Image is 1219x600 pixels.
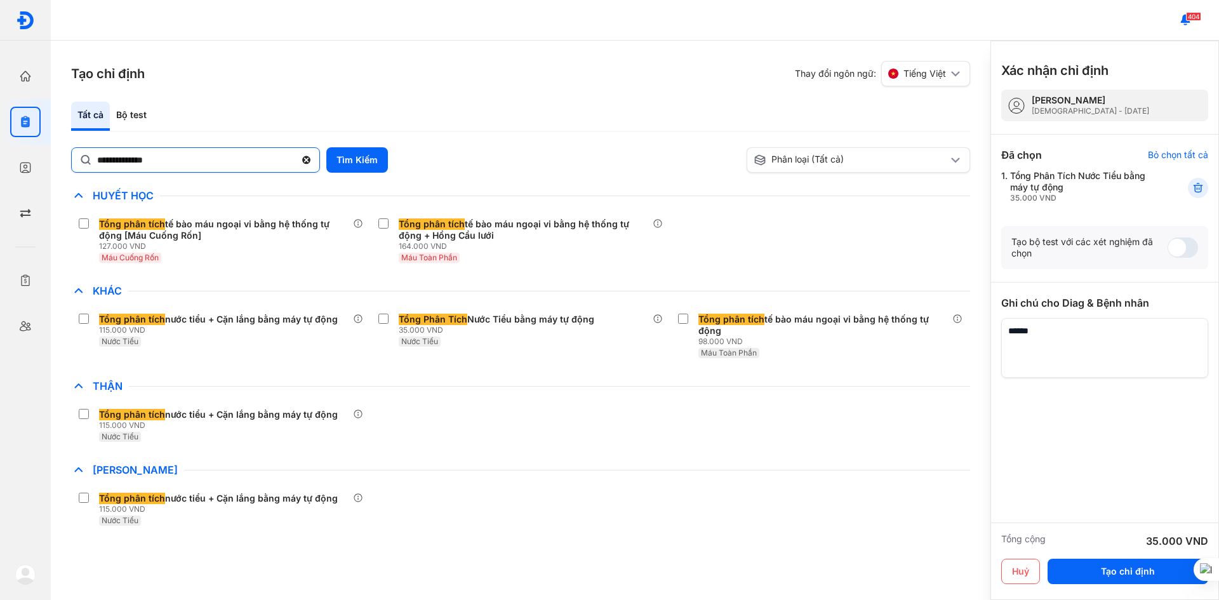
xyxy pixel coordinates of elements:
span: Máu Toàn Phần [401,253,457,262]
div: Thay đổi ngôn ngữ: [795,61,970,86]
img: logo [15,564,36,585]
div: 35.000 VND [1146,533,1208,549]
span: Nước Tiểu [102,337,138,346]
div: tế bào máu ngoại vi bằng hệ thống tự động [Máu Cuống Rốn] [99,218,348,241]
span: Tổng phân tích [399,218,465,230]
div: 1. [1001,170,1157,203]
span: Tổng phân tích [99,493,165,504]
span: Tổng phân tích [99,218,165,230]
img: logo [16,11,35,30]
div: Đã chọn [1001,147,1042,163]
div: nước tiểu + Cặn lắng bằng máy tự động [99,493,338,504]
div: 164.000 VND [399,241,653,251]
span: Tiếng Việt [903,68,946,79]
div: [DEMOGRAPHIC_DATA] - [DATE] [1032,106,1149,116]
div: 35.000 VND [399,325,599,335]
div: Tổng cộng [1001,533,1046,549]
div: tế bào máu ngoại vi bằng hệ thống tự động [698,314,947,337]
span: Máu Toàn Phần [701,348,757,357]
span: Tổng phân tích [99,314,165,325]
div: 115.000 VND [99,420,343,430]
span: [PERSON_NAME] [86,463,184,476]
span: Tổng phân tích [99,409,165,420]
button: Tạo chỉ định [1048,559,1208,584]
div: tế bào máu ngoại vi bằng hệ thống tự động + Hồng Cầu lưới [399,218,648,241]
span: Nước Tiểu [102,516,138,525]
div: Tất cả [71,102,110,131]
div: Tổng Phân Tích Nước Tiểu bằng máy tự động [1010,170,1157,203]
div: 115.000 VND [99,504,343,514]
h3: Xác nhận chỉ định [1001,62,1109,79]
div: nước tiểu + Cặn lắng bằng máy tự động [99,314,338,325]
span: Nước Tiểu [401,337,438,346]
span: Khác [86,284,128,297]
span: Huyết Học [86,189,160,202]
span: Máu Cuống Rốn [102,253,159,262]
h3: Tạo chỉ định [71,65,145,83]
button: Huỷ [1001,559,1040,584]
div: [PERSON_NAME] [1032,95,1149,106]
span: Thận [86,380,129,392]
div: Bỏ chọn tất cả [1148,149,1208,161]
button: Tìm Kiếm [326,147,388,173]
div: 35.000 VND [1010,193,1157,203]
div: nước tiểu + Cặn lắng bằng máy tự động [99,409,338,420]
div: 115.000 VND [99,325,343,335]
div: Tạo bộ test với các xét nghiệm đã chọn [1011,236,1168,259]
div: Bộ test [110,102,153,131]
span: Tổng phân tích [698,314,764,325]
span: Nước Tiểu [102,432,138,441]
div: 98.000 VND [698,337,952,347]
span: 404 [1186,12,1201,21]
div: Ghi chú cho Diag & Bệnh nhân [1001,295,1208,310]
div: Phân loại (Tất cả) [754,154,948,166]
div: 127.000 VND [99,241,353,251]
span: Tổng Phân Tích [399,314,467,325]
div: Nước Tiểu bằng máy tự động [399,314,594,325]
